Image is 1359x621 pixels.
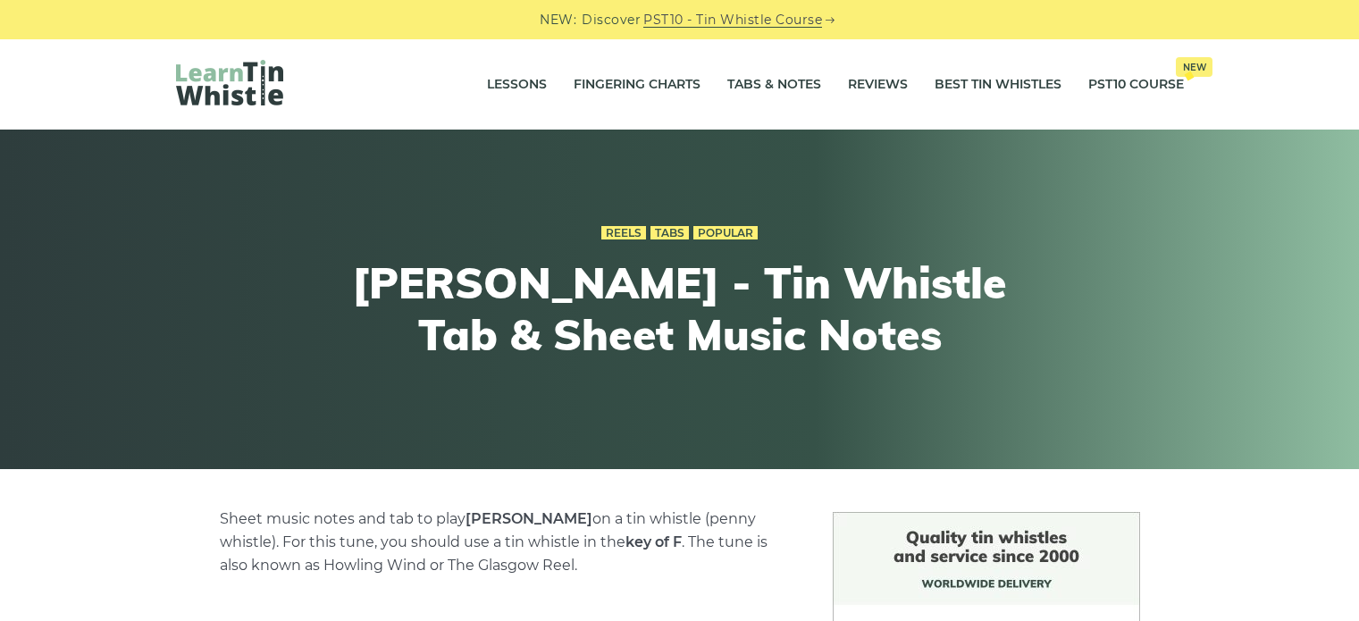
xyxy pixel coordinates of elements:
a: Tabs [650,226,689,240]
a: Reviews [848,63,908,107]
a: Reels [601,226,646,240]
span: New [1176,57,1212,77]
a: Tabs & Notes [727,63,821,107]
p: Sheet music notes and tab to play on a tin whistle (penny whistle). For this tune, you should use... [220,508,790,577]
a: Popular [693,226,758,240]
strong: key of F [625,533,682,550]
a: Lessons [487,63,547,107]
a: PST10 CourseNew [1088,63,1184,107]
img: LearnTinWhistle.com [176,60,283,105]
h1: [PERSON_NAME] - Tin Whistle Tab & Sheet Music Notes [351,257,1009,360]
strong: [PERSON_NAME] [466,510,592,527]
a: Fingering Charts [574,63,700,107]
a: Best Tin Whistles [935,63,1061,107]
